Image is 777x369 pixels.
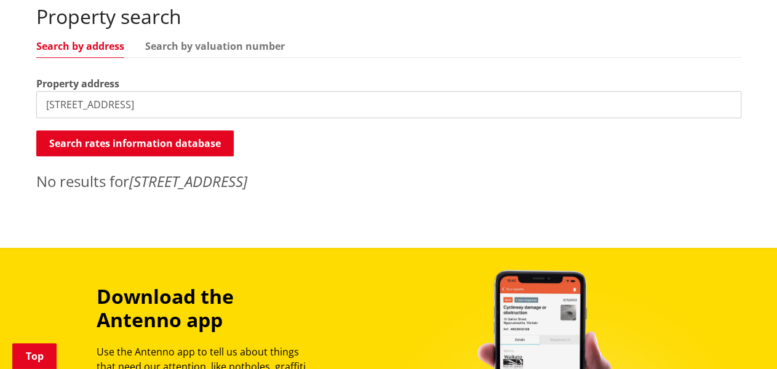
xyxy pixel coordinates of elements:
[720,317,765,362] iframe: Messenger Launcher
[97,285,319,332] h3: Download the Antenno app
[36,170,741,192] p: No results for
[36,91,741,118] input: e.g. Duke Street NGARUAWAHIA
[145,41,285,51] a: Search by valuation number
[36,130,234,156] button: Search rates information database
[12,343,57,369] a: Top
[36,41,124,51] a: Search by address
[129,171,247,191] em: [STREET_ADDRESS]
[36,5,741,28] h2: Property search
[36,76,119,91] label: Property address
